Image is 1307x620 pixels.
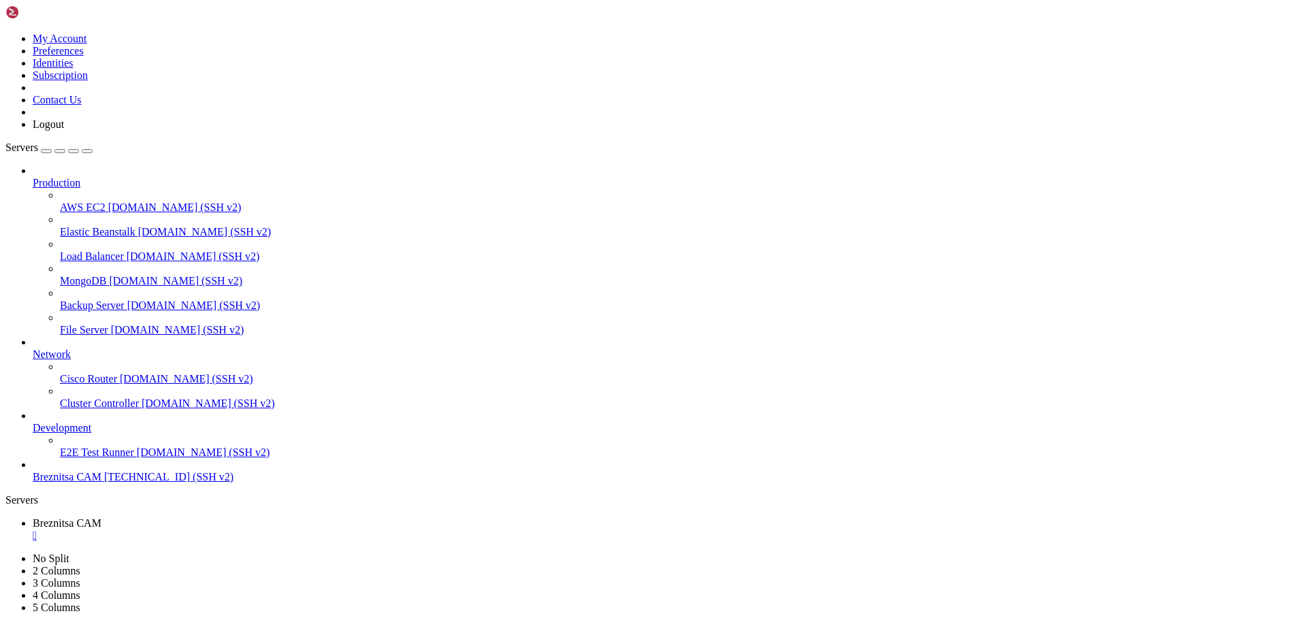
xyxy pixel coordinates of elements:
li: File Server [DOMAIN_NAME] (SSH v2) [60,312,1302,336]
a: No Split [33,553,69,564]
a: Identities [33,57,74,69]
span: [DOMAIN_NAME] (SSH v2) [120,373,253,385]
li: Cluster Controller [DOMAIN_NAME] (SSH v2) [60,385,1302,410]
span: [DOMAIN_NAME] (SSH v2) [138,226,272,238]
li: Breznitsa CAM [TECHNICAL_ID] (SSH v2) [33,459,1302,483]
span: Development [33,422,91,434]
a: 2 Columns [33,565,80,576]
li: Elastic Beanstalk [DOMAIN_NAME] (SSH v2) [60,214,1302,238]
li: Development [33,410,1302,459]
span: MongoDB [60,275,106,287]
span: [DOMAIN_NAME] (SSH v2) [109,275,242,287]
span: Cisco Router [60,373,117,385]
a: 3 Columns [33,577,80,589]
li: MongoDB [DOMAIN_NAME] (SSH v2) [60,263,1302,287]
img: Shellngn [5,5,84,19]
span: File Server [60,324,108,336]
span: [DOMAIN_NAME] (SSH v2) [137,446,270,458]
span: Backup Server [60,299,125,311]
span: AWS EC2 [60,201,106,213]
a: Subscription [33,69,88,81]
span: debian@vps-debian-11-basic-c1-r1-d25-eu-sof-1 [5,110,251,120]
a: MongoDB [DOMAIN_NAME] (SSH v2) [60,275,1302,287]
span: Elastic Beanstalk [60,226,135,238]
li: Load Balancer [DOMAIN_NAME] (SSH v2) [60,238,1302,263]
div: (49, 9) [287,110,292,121]
x-row: Linux vps-debian-11-basic-c1-r1-d25-eu-sof-1 5.10.0-35-amd64 #1 SMP Debian 5.10.237-1 ([DATE]) x8... [5,5,1130,17]
li: AWS EC2 [DOMAIN_NAME] (SSH v2) [60,189,1302,214]
span: Network [33,348,71,360]
a: File Server [DOMAIN_NAME] (SSH v2) [60,324,1302,336]
span: ~ [256,110,261,120]
li: Backup Server [DOMAIN_NAME] (SSH v2) [60,287,1302,312]
span: [DOMAIN_NAME] (SSH v2) [108,201,242,213]
a: Production [33,177,1302,189]
span: Load Balancer [60,250,124,262]
li: E2E Test Runner [DOMAIN_NAME] (SSH v2) [60,434,1302,459]
a: Cluster Controller [DOMAIN_NAME] (SSH v2) [60,397,1302,410]
x-row: Last login: [DATE] from [TECHNICAL_ID] [5,98,1130,110]
span: Servers [5,142,38,153]
x-row: the exact distribution terms for each program are described in the [5,40,1130,52]
li: Network [33,336,1302,410]
span: [DOMAIN_NAME] (SSH v2) [127,250,260,262]
a: Cisco Router [DOMAIN_NAME] (SSH v2) [60,373,1302,385]
a: Breznitsa CAM [33,517,1302,542]
x-row: permitted by applicable law. [5,86,1130,98]
a: Breznitsa CAM [TECHNICAL_ID] (SSH v2) [33,471,1302,483]
x-row: The programs included with the Debian GNU/Linux system are free software; [5,29,1130,40]
a: Servers [5,142,93,153]
a: Backup Server [DOMAIN_NAME] (SSH v2) [60,299,1302,312]
span: Breznitsa CAM [33,471,101,483]
a: 4 Columns [33,589,80,601]
a: E2E Test Runner [DOMAIN_NAME] (SSH v2) [60,446,1302,459]
span: Cluster Controller [60,397,139,409]
x-row: : $ [5,110,1130,121]
span: [DOMAIN_NAME] (SSH v2) [111,324,244,336]
a: AWS EC2 [DOMAIN_NAME] (SSH v2) [60,201,1302,214]
a: Network [33,348,1302,361]
span: [DOMAIN_NAME] (SSH v2) [142,397,275,409]
x-row: Debian GNU/Linux comes with ABSOLUTELY NO WARRANTY, to the extent [5,75,1130,86]
a: Elastic Beanstalk [DOMAIN_NAME] (SSH v2) [60,226,1302,238]
a:  [33,529,1302,542]
a: My Account [33,33,87,44]
span: Breznitsa CAM [33,517,101,529]
span: [DOMAIN_NAME] (SSH v2) [127,299,261,311]
li: Production [33,165,1302,336]
a: Logout [33,118,64,130]
span: E2E Test Runner [60,446,134,458]
a: Development [33,422,1302,434]
span: [TECHNICAL_ID] (SSH v2) [104,471,233,483]
a: 5 Columns [33,602,80,613]
a: Load Balancer [DOMAIN_NAME] (SSH v2) [60,250,1302,263]
a: Preferences [33,45,84,56]
li: Cisco Router [DOMAIN_NAME] (SSH v2) [60,361,1302,385]
div: Servers [5,494,1302,506]
x-row: individual files in /usr/share/doc/*/copyright. [5,52,1130,63]
span: Production [33,177,80,189]
a: Contact Us [33,94,82,105]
